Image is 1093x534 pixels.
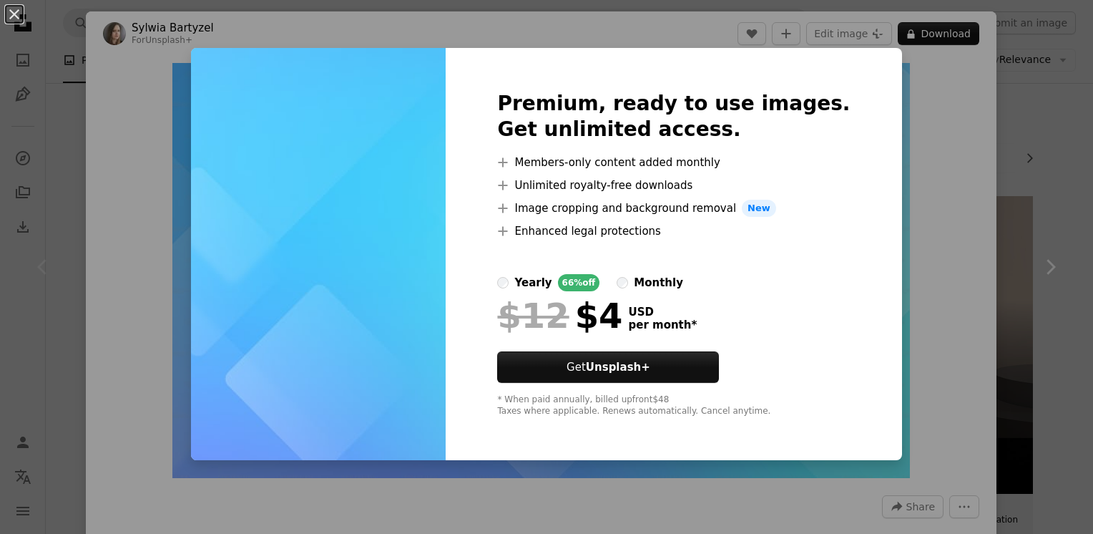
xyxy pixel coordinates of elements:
li: Enhanced legal protections [497,223,850,240]
img: premium_photo-1701892428860-ca4913e92274 [191,48,446,460]
span: USD [628,306,697,319]
div: 66% off [558,274,600,291]
li: Members-only content added monthly [497,154,850,171]
div: * When paid annually, billed upfront $48 Taxes where applicable. Renews automatically. Cancel any... [497,394,850,417]
input: monthly [617,277,628,288]
span: $12 [497,297,569,334]
span: New [742,200,776,217]
div: monthly [634,274,683,291]
strong: Unsplash+ [586,361,650,374]
li: Unlimited royalty-free downloads [497,177,850,194]
input: yearly66%off [497,277,509,288]
h2: Premium, ready to use images. Get unlimited access. [497,91,850,142]
div: yearly [514,274,552,291]
button: GetUnsplash+ [497,351,719,383]
div: $4 [497,297,622,334]
li: Image cropping and background removal [497,200,850,217]
span: per month * [628,319,697,331]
